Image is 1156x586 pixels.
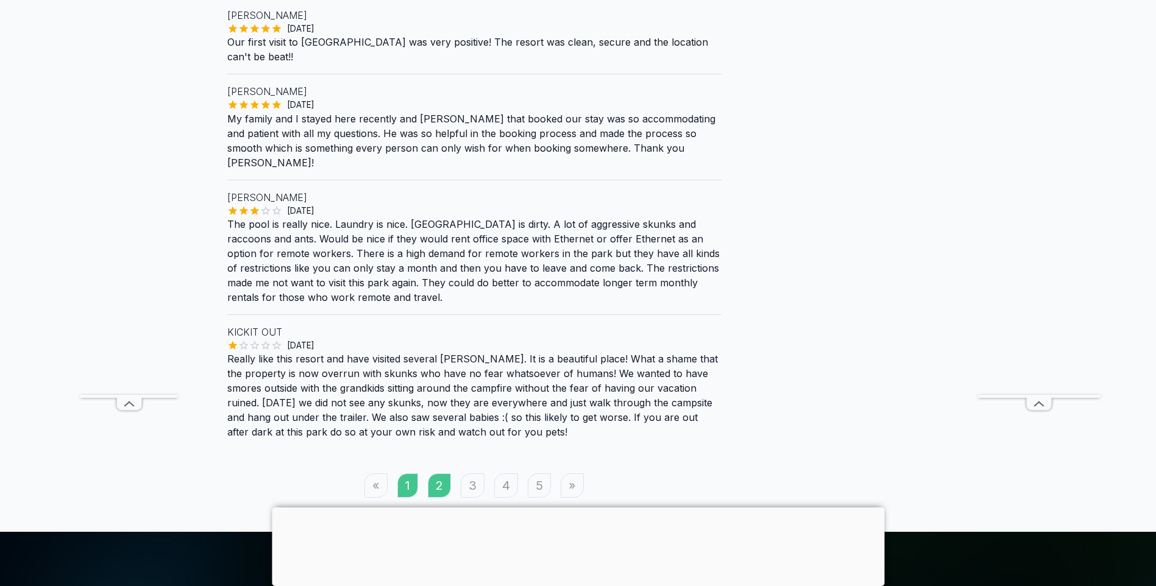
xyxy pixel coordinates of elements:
[282,205,319,217] span: [DATE]
[282,23,319,35] span: [DATE]
[397,473,418,498] a: 1
[227,8,722,23] p: [PERSON_NAME]
[272,507,884,583] iframe: Advertisement
[80,29,178,395] iframe: Advertisement
[227,190,722,205] p: [PERSON_NAME]
[561,473,584,498] a: »
[461,473,484,498] a: 3
[227,111,722,170] p: My family and I stayed here recently and [PERSON_NAME] that booked our stay was so accommodating ...
[528,473,551,498] a: 5
[494,473,518,498] a: 4
[227,217,722,305] p: The pool is really nice. Laundry is nice. [GEOGRAPHIC_DATA] is dirty. A lot of aggressive skunks ...
[428,473,451,498] a: 2
[227,84,722,99] p: [PERSON_NAME]
[227,351,722,439] p: Really like this resort and have visited several [PERSON_NAME]. It is a beautiful place! What a s...
[227,325,722,339] p: KICKIT OUT
[282,99,319,111] span: [DATE]
[282,339,319,351] span: [DATE]
[978,29,1100,395] iframe: Advertisement
[364,473,388,498] a: «
[227,35,722,64] p: Our first visit to [GEOGRAPHIC_DATA] was very positive! The resort was clean, secure and the loca...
